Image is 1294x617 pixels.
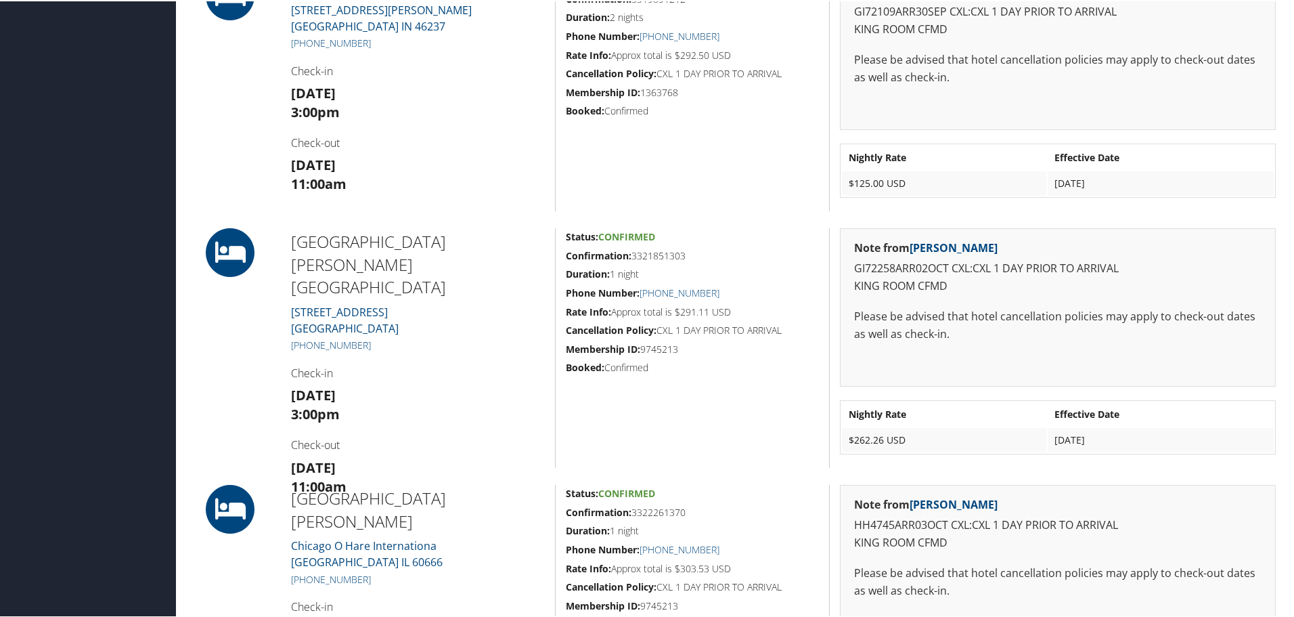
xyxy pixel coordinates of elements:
[291,598,545,613] h4: Check-in
[291,572,371,584] a: [PHONE_NUMBER]
[1048,144,1274,169] th: Effective Date
[291,229,545,297] h2: [GEOGRAPHIC_DATA] [PERSON_NAME][GEOGRAPHIC_DATA]
[291,62,545,77] h4: Check-in
[566,322,656,335] strong: Cancellation Policy:
[566,360,604,373] strong: Booked:
[291,102,340,120] strong: 3:00pm
[566,248,631,261] strong: Confirmation:
[566,598,640,611] strong: Membership ID:
[854,259,1262,293] p: GI72258ARR02OCT CXL:CXL 1 DAY PRIOR TO ARRIVAL KING ROOM CFMD
[854,496,998,511] strong: Note from
[1048,170,1274,194] td: [DATE]
[291,476,347,494] strong: 11:00am
[854,563,1262,598] p: Please be advised that hotel cancellation policies may apply to check-out dates as well as check-in.
[566,542,640,555] strong: Phone Number:
[566,598,819,612] h5: 9745213
[566,103,819,116] h5: Confirmed
[640,542,719,555] a: [PHONE_NUMBER]
[566,9,610,22] strong: Duration:
[566,103,604,116] strong: Booked:
[566,9,819,23] h5: 2 nights
[598,229,655,242] span: Confirmed
[1048,427,1274,451] td: [DATE]
[566,285,640,298] strong: Phone Number:
[291,457,336,475] strong: [DATE]
[566,341,640,354] strong: Membership ID:
[566,266,819,280] h5: 1 night
[566,523,819,536] h5: 1 night
[566,341,819,355] h5: 9745213
[566,561,611,574] strong: Rate Info:
[566,66,819,79] h5: CXL 1 DAY PRIOR TO ARRIVAL
[842,170,1046,194] td: $125.00 USD
[566,248,819,261] h5: 3321851303
[854,239,998,254] strong: Note from
[842,401,1046,425] th: Nightly Rate
[566,85,819,98] h5: 1363768
[291,436,545,451] h4: Check-out
[566,523,610,536] strong: Duration:
[291,1,472,33] a: [STREET_ADDRESS][PERSON_NAME][GEOGRAPHIC_DATA] IN 46237
[291,486,545,531] h2: [GEOGRAPHIC_DATA][PERSON_NAME]
[566,66,656,79] strong: Cancellation Policy:
[291,404,340,422] strong: 3:00pm
[291,173,347,192] strong: 11:00am
[854,515,1262,550] p: HH4745ARR03OCT CXL:CXL 1 DAY PRIOR TO ARRIVAL KING ROOM CFMD
[854,50,1262,85] p: Please be advised that hotel cancellation policies may apply to check-out dates as well as check-in.
[566,266,610,279] strong: Duration:
[854,307,1262,341] p: Please be advised that hotel cancellation policies may apply to check-out dates as well as check-in.
[566,579,819,593] h5: CXL 1 DAY PRIOR TO ARRIVAL
[566,304,611,317] strong: Rate Info:
[566,322,819,336] h5: CXL 1 DAY PRIOR TO ARRIVAL
[566,229,598,242] strong: Status:
[854,2,1262,37] p: GI72109ARR30SEP CXL:CXL 1 DAY PRIOR TO ARRIVAL KING ROOM CFMD
[291,537,443,568] a: Chicago O Hare Internationa[GEOGRAPHIC_DATA] IL 60666
[566,360,819,373] h5: Confirmed
[566,28,640,41] strong: Phone Number:
[291,385,336,403] strong: [DATE]
[291,83,336,101] strong: [DATE]
[291,154,336,173] strong: [DATE]
[640,285,719,298] a: [PHONE_NUMBER]
[291,134,545,149] h4: Check-out
[640,28,719,41] a: [PHONE_NUMBER]
[566,47,611,60] strong: Rate Info:
[566,85,640,98] strong: Membership ID:
[566,505,631,517] strong: Confirmation:
[842,144,1046,169] th: Nightly Rate
[291,364,545,379] h4: Check-in
[291,337,371,350] a: [PHONE_NUMBER]
[598,486,655,498] span: Confirmed
[566,47,819,61] h5: Approx total is $292.50 USD
[566,579,656,592] strong: Cancellation Policy:
[910,496,998,511] a: [PERSON_NAME]
[566,505,819,518] h5: 3322261370
[1048,401,1274,425] th: Effective Date
[566,561,819,574] h5: Approx total is $303.53 USD
[291,35,371,48] a: [PHONE_NUMBER]
[842,427,1046,451] td: $262.26 USD
[910,239,998,254] a: [PERSON_NAME]
[566,486,598,498] strong: Status:
[566,304,819,318] h5: Approx total is $291.11 USD
[291,303,399,335] a: [STREET_ADDRESS][GEOGRAPHIC_DATA]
